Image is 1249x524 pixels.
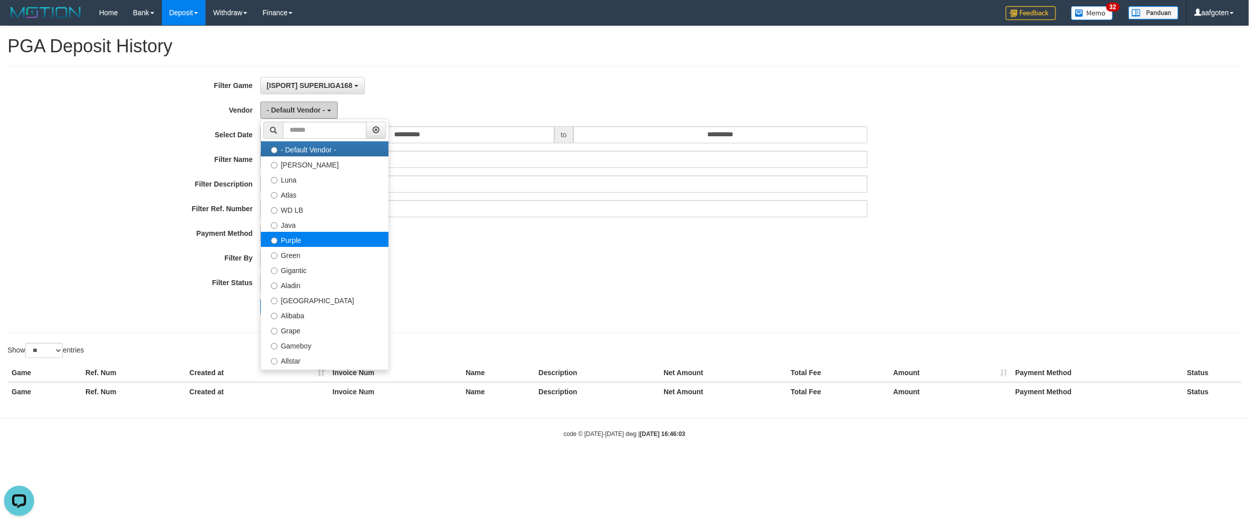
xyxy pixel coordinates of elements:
[8,382,81,401] th: Game
[1006,6,1056,20] img: Feedback.jpg
[271,358,277,365] input: Allstar
[462,364,535,382] th: Name
[271,162,277,168] input: [PERSON_NAME]
[271,252,277,259] input: Green
[271,343,277,350] input: Gameboy
[787,364,889,382] th: Total Fee
[271,237,277,244] input: Purple
[81,382,185,401] th: Ref. Num
[185,382,329,401] th: Created at
[787,382,889,401] th: Total Fee
[4,4,34,34] button: Open LiveChat chat widget
[260,102,338,119] button: - Default Vendor -
[261,247,389,262] label: Green
[261,322,389,337] label: Grape
[659,364,787,382] th: Net Amount
[271,313,277,319] input: Alibaba
[1183,364,1241,382] th: Status
[271,328,277,334] input: Grape
[185,364,329,382] th: Created at
[1128,6,1179,20] img: panduan.png
[271,192,277,199] input: Atlas
[260,77,365,94] button: [ISPORT] SUPERLIGA168
[1183,382,1241,401] th: Status
[1106,3,1120,12] span: 32
[329,364,462,382] th: Invoice Num
[564,430,686,438] small: code © [DATE]-[DATE] dwg |
[8,5,84,20] img: MOTION_logo.png
[261,232,389,247] label: Purple
[261,156,389,171] label: [PERSON_NAME]
[81,364,185,382] th: Ref. Num
[261,217,389,232] label: Java
[25,343,63,358] select: Showentries
[1011,364,1183,382] th: Payment Method
[535,382,660,401] th: Description
[271,298,277,304] input: [GEOGRAPHIC_DATA]
[8,364,81,382] th: Game
[640,430,685,438] strong: [DATE] 16:46:03
[8,343,84,358] label: Show entries
[267,106,325,114] span: - Default Vendor -
[261,187,389,202] label: Atlas
[271,268,277,274] input: Gigantic
[261,202,389,217] label: WD LB
[271,207,277,214] input: WD LB
[462,382,535,401] th: Name
[659,382,787,401] th: Net Amount
[271,283,277,289] input: Aladin
[8,36,1241,56] h1: PGA Deposit History
[267,81,352,90] span: [ISPORT] SUPERLIGA168
[261,277,389,292] label: Aladin
[535,364,660,382] th: Description
[889,382,1011,401] th: Amount
[1011,382,1183,401] th: Payment Method
[554,126,573,143] span: to
[261,292,389,307] label: [GEOGRAPHIC_DATA]
[261,262,389,277] label: Gigantic
[261,307,389,322] label: Alibaba
[261,171,389,187] label: Luna
[271,222,277,229] input: Java
[261,353,389,368] label: Allstar
[1071,6,1113,20] img: Button%20Memo.svg
[271,177,277,184] input: Luna
[889,364,1011,382] th: Amount
[329,382,462,401] th: Invoice Num
[261,141,389,156] label: - Default Vendor -
[271,147,277,153] input: - Default Vendor -
[261,337,389,353] label: Gameboy
[261,368,389,383] label: Xtr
